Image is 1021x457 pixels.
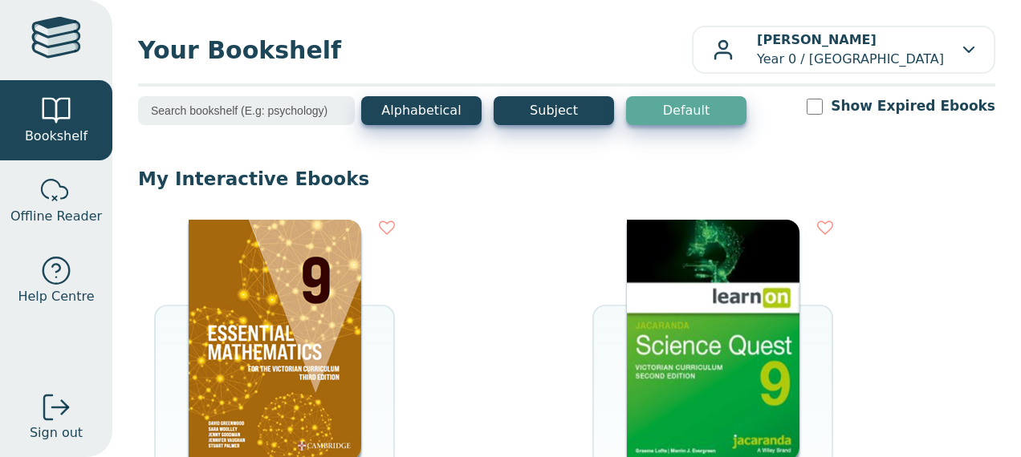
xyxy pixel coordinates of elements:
[692,26,995,74] button: [PERSON_NAME]Year 0 / [GEOGRAPHIC_DATA]
[138,96,355,125] input: Search bookshelf (E.g: psychology)
[18,287,94,306] span: Help Centre
[494,96,614,125] button: Subject
[626,96,746,125] button: Default
[138,167,995,191] p: My Interactive Ebooks
[361,96,482,125] button: Alphabetical
[757,30,944,69] p: Year 0 / [GEOGRAPHIC_DATA]
[138,32,692,68] span: Your Bookshelf
[30,423,83,443] span: Sign out
[10,207,102,226] span: Offline Reader
[25,127,87,146] span: Bookshelf
[831,96,995,116] label: Show Expired Ebooks
[757,32,877,47] b: [PERSON_NAME]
